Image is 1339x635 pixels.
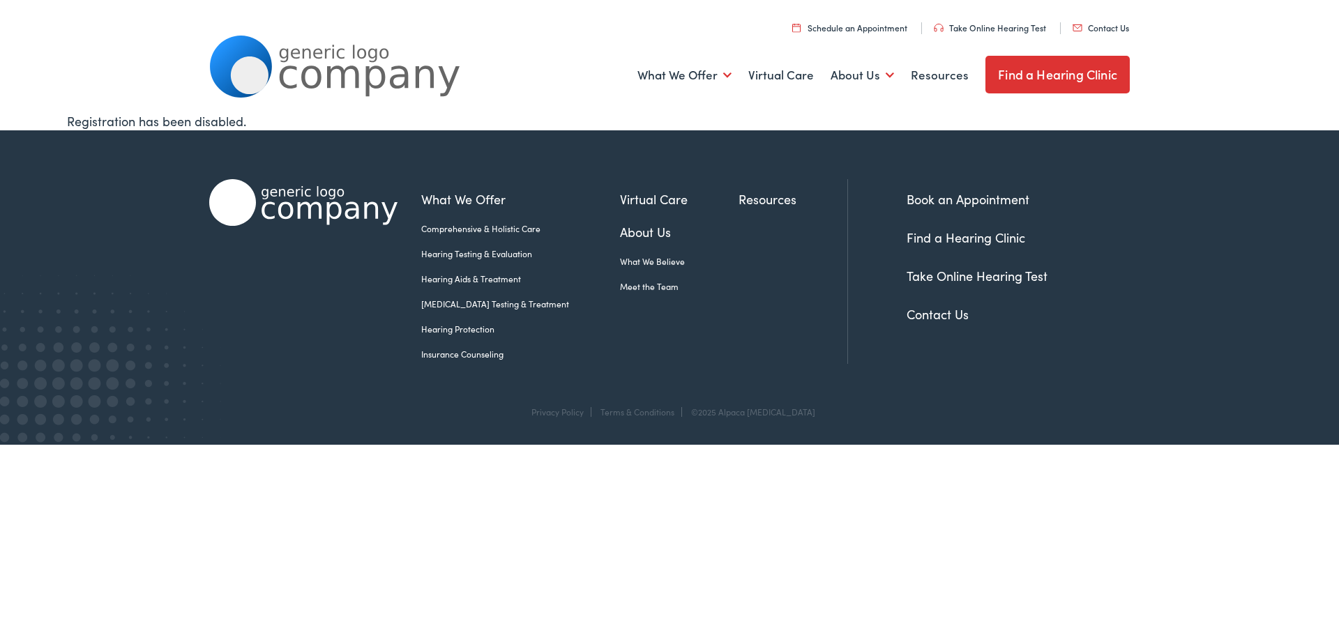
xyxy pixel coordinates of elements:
[831,49,894,101] a: About Us
[739,190,847,208] a: Resources
[934,22,1046,33] a: Take Online Hearing Test
[907,190,1029,208] a: Book an Appointment
[792,23,801,32] img: utility icon
[600,406,674,418] a: Terms & Conditions
[421,273,620,285] a: Hearing Aids & Treatment
[907,267,1047,284] a: Take Online Hearing Test
[620,280,739,293] a: Meet the Team
[209,179,398,226] img: Alpaca Audiology
[620,222,739,241] a: About Us
[67,112,1272,130] div: Registration has been disabled.
[684,407,815,417] div: ©2025 Alpaca [MEDICAL_DATA]
[421,222,620,235] a: Comprehensive & Holistic Care
[531,406,584,418] a: Privacy Policy
[748,49,814,101] a: Virtual Care
[1073,22,1129,33] a: Contact Us
[421,247,620,260] a: Hearing Testing & Evaluation
[421,190,620,208] a: What We Offer
[421,298,620,310] a: [MEDICAL_DATA] Testing & Treatment
[620,255,739,268] a: What We Believe
[1073,24,1082,31] img: utility icon
[934,24,944,32] img: utility icon
[907,305,969,323] a: Contact Us
[421,348,620,360] a: Insurance Counseling
[792,22,907,33] a: Schedule an Appointment
[911,49,969,101] a: Resources
[985,56,1130,93] a: Find a Hearing Clinic
[907,229,1025,246] a: Find a Hearing Clinic
[637,49,732,101] a: What We Offer
[421,323,620,335] a: Hearing Protection
[620,190,739,208] a: Virtual Care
